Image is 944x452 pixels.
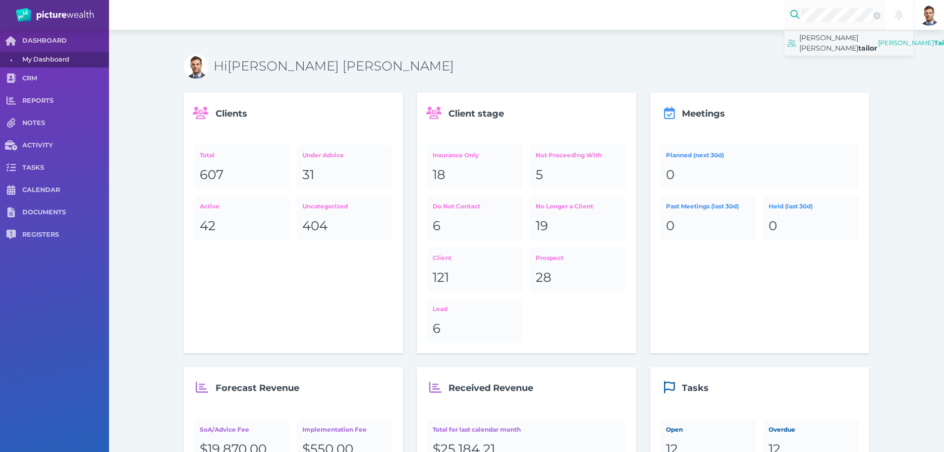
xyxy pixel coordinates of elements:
[22,97,109,105] span: REPORTS
[536,218,620,235] div: 19
[216,108,247,119] span: Clients
[448,108,504,119] span: Client stage
[878,39,934,47] span: [PERSON_NAME]
[200,218,284,235] div: 42
[448,383,533,393] span: Received Revenue
[200,151,215,159] span: Total
[769,202,813,210] span: Held (last 30d)
[194,196,290,240] a: Active42
[433,269,517,286] div: 121
[666,167,853,184] div: 0
[433,305,447,313] span: Lead
[22,186,109,194] span: CALENDAR
[769,426,795,433] span: Overdue
[433,151,479,159] span: Insurance Only
[184,54,209,79] img: Bradley David Bond
[22,141,109,150] span: ACTIVITY
[22,119,109,128] span: NOTES
[302,202,348,210] span: Uncategorized
[666,426,683,433] span: Open
[682,108,725,119] span: Meetings
[763,196,859,240] a: Held (last 30d)0
[661,145,859,189] a: Planned (next 30d)0
[433,321,517,337] div: 6
[302,218,387,235] div: 404
[858,44,877,53] span: tailor
[433,202,480,210] span: Do Not Contact
[22,52,106,67] span: My Dashboard
[666,218,751,235] div: 0
[214,58,870,75] h3: Hi [PERSON_NAME] [PERSON_NAME]
[536,167,620,184] div: 5
[536,151,602,159] span: Not Proceeding With
[433,254,451,261] span: Client
[302,151,344,159] span: Under Advice
[16,8,94,22] img: PW
[22,231,109,239] span: REGISTERS
[536,202,593,210] span: No Longer a Client
[918,4,940,26] img: Brad Bond
[666,151,724,159] span: Planned (next 30d)
[200,167,284,184] div: 607
[433,426,521,433] span: Total for last calendar month
[22,164,109,172] span: TASKS
[769,218,853,235] div: 0
[536,269,620,286] div: 28
[873,11,881,19] button: Clear
[433,218,517,235] div: 6
[194,145,290,189] a: Total607
[682,383,709,393] span: Tasks
[661,196,756,240] a: Past Meetings (last 30d)0
[297,145,392,189] a: Under Advice31
[22,37,109,45] span: DASHBOARD
[200,202,220,210] span: Active
[22,208,109,217] span: DOCUMENTS
[666,202,739,210] span: Past Meetings (last 30d)
[200,426,249,433] span: SoA/Advice Fee
[536,254,563,261] span: Prospect
[302,167,387,184] div: 31
[433,167,517,184] div: 18
[302,426,367,433] span: Implementation Fee
[784,31,913,56] a: [PERSON_NAME] [PERSON_NAME]tailor[PERSON_NAME]Tailor
[216,383,299,393] span: Forecast Revenue
[799,33,858,53] span: [PERSON_NAME] [PERSON_NAME]
[22,74,109,83] span: CRM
